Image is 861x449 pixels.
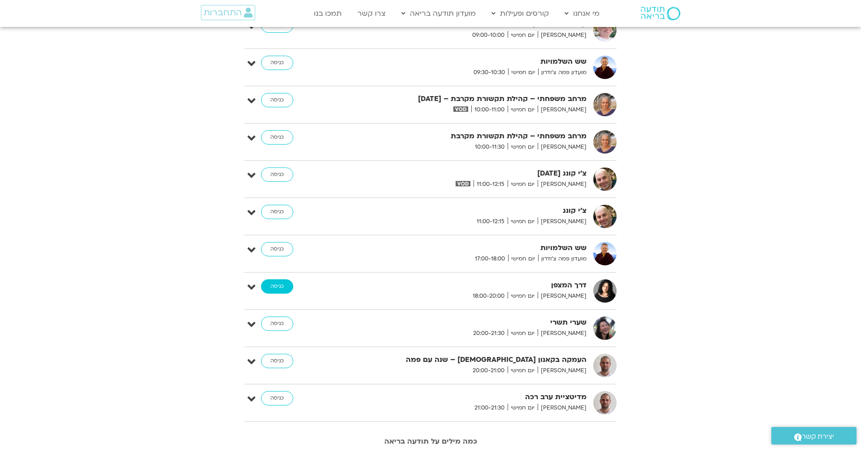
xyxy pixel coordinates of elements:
span: 11:00-12:15 [474,180,508,189]
span: [PERSON_NAME] [538,329,587,338]
a: תמכו בנו [309,5,346,22]
span: 20:00-21:30 [470,329,508,338]
strong: מדיטציית ערב רכה [367,391,587,403]
span: 17:00-18:00 [472,254,508,264]
span: יום חמישי [508,180,538,189]
a: כניסה [261,242,293,256]
span: יום חמישי [508,291,538,301]
strong: העמקה בקאנון [DEMOGRAPHIC_DATA] – שנה עם פמה [367,354,587,366]
span: יום חמישי [508,366,538,375]
span: יום חמישי [508,403,538,413]
a: כניסה [261,354,293,368]
span: יום חמישי [508,254,538,264]
img: תודעה בריאה [641,7,680,20]
span: [PERSON_NAME] [538,31,587,40]
a: כניסה [261,205,293,219]
strong: דרך המצפן [367,279,587,291]
span: יום חמישי [508,31,538,40]
strong: שערי תשרי [367,317,587,329]
a: קורסים ופעילות [487,5,553,22]
span: התחברות [204,8,242,18]
span: [PERSON_NAME] [538,105,587,114]
span: [PERSON_NAME] [538,291,587,301]
strong: צ’י קונג [DATE] [367,167,587,180]
a: מועדון תודעה בריאה [397,5,480,22]
span: יום חמישי [508,105,538,114]
span: [PERSON_NAME] [538,366,587,375]
strong: צ'י קונג [367,205,587,217]
span: יצירת קשר [802,431,834,443]
span: 10:00-11:00 [471,105,508,114]
a: התחברות [201,5,255,20]
a: כניסה [261,317,293,331]
a: כניסה [261,167,293,182]
span: 10:00-11:30 [472,142,508,152]
img: vodicon [456,181,470,186]
span: 20:00-21:00 [470,366,508,375]
span: 09:30-10:30 [470,68,508,77]
span: יום חמישי [508,142,538,152]
strong: שש השלמויות [367,56,587,68]
a: כניסה [261,93,293,107]
span: 18:00-20:00 [470,291,508,301]
span: מועדון פמה צ'ודרון [538,68,587,77]
strong: מרחב משפחתי – קהילת תקשורת מקרבת [367,130,587,142]
span: יום חמישי [508,217,538,226]
img: vodicon [453,106,468,112]
span: 09:00-10:00 [469,31,508,40]
span: [PERSON_NAME] [538,142,587,152]
a: כניסה [261,279,293,294]
h2: כמה מילים על תודעה בריאה [179,437,682,445]
span: [PERSON_NAME] [538,403,587,413]
span: יום חמישי [508,329,538,338]
a: כניסה [261,130,293,145]
span: [PERSON_NAME] [538,180,587,189]
span: מועדון פמה צ'ודרון [538,254,587,264]
a: צרו קשר [353,5,390,22]
span: יום חמישי [508,68,538,77]
a: כניסה [261,391,293,405]
span: [PERSON_NAME] [538,217,587,226]
span: 21:00-21:30 [471,403,508,413]
a: יצירת קשר [771,427,857,445]
a: כניסה [261,56,293,70]
span: 11:00-12:15 [474,217,508,226]
a: מי אנחנו [560,5,604,22]
strong: מרחב משפחתי – קהילת תקשורת מקרבת – [DATE] [367,93,587,105]
strong: שש השלמויות [367,242,587,254]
